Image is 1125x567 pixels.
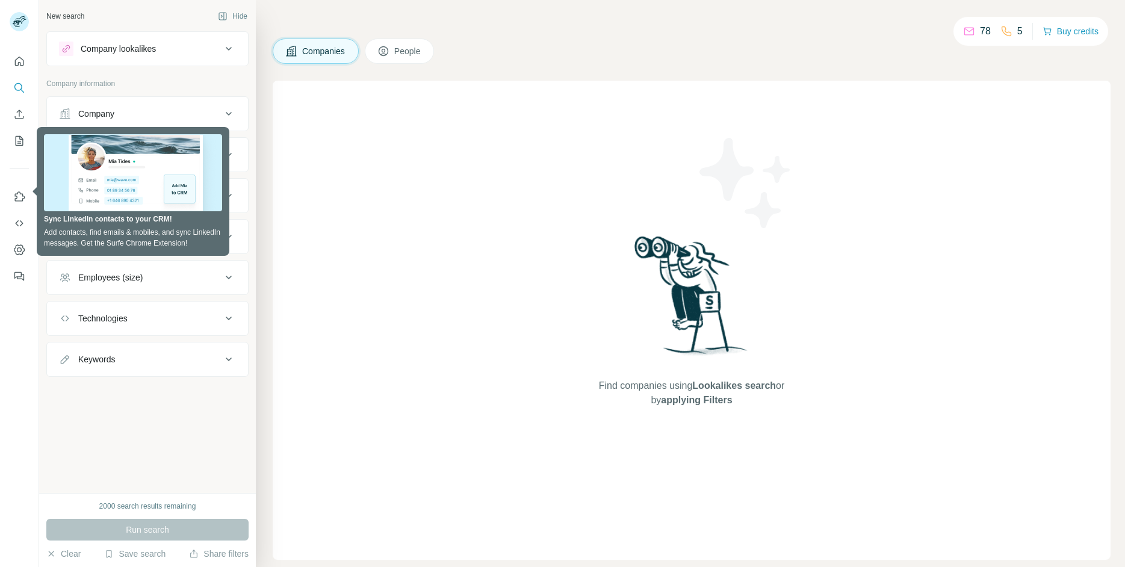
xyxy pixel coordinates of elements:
button: HQ location [47,181,248,210]
div: Industry [78,149,108,161]
button: Feedback [10,265,29,287]
div: New search [46,11,84,22]
button: Quick start [10,51,29,72]
button: Use Surfe API [10,212,29,234]
button: Share filters [189,548,249,560]
div: HQ location [78,190,122,202]
button: Buy credits [1043,23,1099,40]
button: Technologies [47,304,248,333]
button: My lists [10,130,29,152]
button: Search [10,77,29,99]
h4: Search [273,14,1111,31]
span: Find companies using or by [595,379,788,407]
div: Annual revenue ($) [78,231,150,243]
button: Annual revenue ($) [47,222,248,251]
div: Technologies [78,312,128,324]
button: Enrich CSV [10,104,29,125]
span: applying Filters [661,395,732,405]
span: Lookalikes search [692,380,776,391]
button: Keywords [47,345,248,374]
button: Industry [47,140,248,169]
div: Keywords [78,353,115,365]
span: People [394,45,422,57]
span: Companies [302,45,346,57]
img: Surfe Illustration - Stars [692,129,800,237]
div: Employees (size) [78,271,143,283]
img: Surfe Illustration - Woman searching with binoculars [629,233,754,367]
button: Hide [209,7,256,25]
div: Company lookalikes [81,43,156,55]
p: Company information [46,78,249,89]
p: 5 [1017,24,1023,39]
p: 78 [980,24,991,39]
div: 2000 search results remaining [99,501,196,512]
div: Company [78,108,114,120]
button: Use Surfe on LinkedIn [10,186,29,208]
button: Clear [46,548,81,560]
button: Save search [104,548,166,560]
button: Employees (size) [47,263,248,292]
button: Company [47,99,248,128]
button: Company lookalikes [47,34,248,63]
button: Dashboard [10,239,29,261]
